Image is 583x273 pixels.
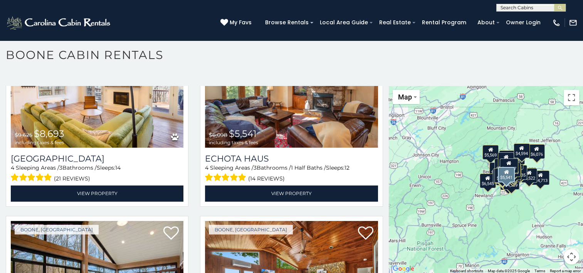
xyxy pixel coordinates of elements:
[209,140,258,145] span: including taxes & fees
[291,164,326,171] span: 1 Half Baths /
[11,32,183,148] a: Hillside Haven $9,625 $8,693 including taxes & fees
[220,19,254,27] a: My Favs
[398,93,412,101] span: Map
[261,17,313,29] a: Browse Rentals
[11,32,183,148] img: Hillside Haven
[15,140,64,145] span: including taxes & fees
[492,168,511,183] div: $11,446
[494,158,511,173] div: $7,346
[569,19,577,27] img: mail-regular-white.png
[488,269,530,273] span: Map data ©2025 Google
[163,226,179,242] a: Add to favorites
[494,168,511,182] div: $9,674
[499,150,515,165] div: $4,886
[205,153,378,164] a: Echota Haus
[531,170,549,185] div: $14,713
[209,225,293,234] a: Boone, [GEOGRAPHIC_DATA]
[550,269,581,273] a: Report a map error
[521,168,537,182] div: $6,522
[316,17,372,29] a: Local Area Guide
[11,164,183,184] div: Sleeping Areas / Bathrooms / Sleeps:
[15,225,99,234] a: Boone, [GEOGRAPHIC_DATA]
[115,164,121,171] span: 14
[248,174,285,184] span: (14 reviews)
[498,152,514,167] div: $6,603
[254,164,257,171] span: 3
[15,131,32,138] span: $9,625
[504,162,521,177] div: $6,300
[552,19,561,27] img: phone-regular-white.png
[564,90,579,105] button: Toggle fullscreen view
[499,158,518,173] div: $19,347
[344,164,349,171] span: 12
[418,17,470,29] a: Rental Program
[500,175,516,190] div: $9,419
[564,249,579,265] button: Map camera controls
[54,174,90,184] span: (21 reviews)
[474,17,499,29] a: About
[205,164,208,171] span: 4
[503,175,519,189] div: $4,389
[482,145,499,160] div: $5,569
[11,185,183,201] a: View Property
[11,153,183,164] a: [GEOGRAPHIC_DATA]
[514,143,530,158] div: $4,594
[393,90,420,104] button: Change map style
[480,173,496,188] div: $6,545
[34,128,64,139] span: $8,693
[498,167,515,182] div: $5,541
[494,169,511,184] div: $6,586
[205,32,378,148] a: Echota Haus $6,098 $5,541 including taxes & fees
[11,153,183,164] h3: Hillside Haven
[209,131,227,138] span: $6,098
[205,32,378,148] img: Echota Haus
[229,128,257,139] span: $5,541
[534,269,545,273] a: Terms
[358,226,373,242] a: Add to favorites
[489,162,505,177] div: $6,364
[59,164,62,171] span: 3
[205,185,378,201] a: View Property
[205,164,378,184] div: Sleeping Areas / Bathrooms / Sleeps:
[6,15,113,30] img: White-1-2.png
[11,164,14,171] span: 4
[502,17,544,29] a: Owner Login
[528,144,544,159] div: $6,076
[230,19,252,27] span: My Favs
[375,17,415,29] a: Real Estate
